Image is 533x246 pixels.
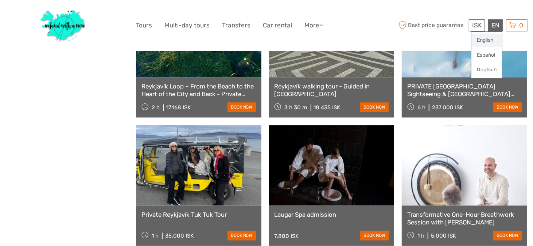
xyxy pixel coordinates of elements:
span: 2 h [152,105,160,111]
div: 237.000 ISK [432,105,463,111]
p: We're away right now. Please check back later! [10,13,82,19]
span: 6 h [417,105,425,111]
span: ISK [472,22,482,29]
a: book now [493,103,522,112]
div: 7.800 ISK [275,233,299,240]
img: 1077-ca632067-b948-436b-9c7a-efe9894e108b_logo_big.jpg [36,5,90,45]
a: Tours [136,20,152,31]
a: Transformative One-Hour Breathwork Session with [PERSON_NAME] [407,211,522,226]
a: Deutsch [471,63,502,76]
button: Open LiveChat chat widget [84,11,93,20]
div: 35.000 ISK [165,233,194,239]
span: 3 h 30 m [285,105,307,111]
a: PRIVATE [GEOGRAPHIC_DATA] Sightseeing & [GEOGRAPHIC_DATA] (Premium Entrance) [407,83,522,98]
span: 1 h [152,233,159,239]
span: 1 h [417,233,424,239]
a: Español [471,49,502,62]
a: Reykjavík walking tour - Guided in [GEOGRAPHIC_DATA] [275,83,389,98]
a: Private Reykjavík Tuk Tuk Tour [141,211,256,219]
div: 17.168 ISK [166,105,191,111]
a: Laugar Spa admission [275,211,389,219]
a: book now [227,231,256,241]
div: 18.435 ISK [314,105,341,111]
a: Transfers [222,20,250,31]
a: book now [360,103,389,112]
div: 5.000 ISK [431,233,456,239]
a: Multi-day tours [164,20,210,31]
a: book now [360,231,389,241]
a: More [304,20,323,31]
a: book now [493,231,522,241]
a: Car rental [263,20,292,31]
a: book now [227,103,256,112]
a: Reykjavík Loop – From the Beach to the Heart of the City and Back - Private Option [141,83,256,98]
div: EN [488,19,503,31]
span: 0 [518,22,524,29]
a: English [471,34,502,47]
span: Best price guarantee [397,19,467,31]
